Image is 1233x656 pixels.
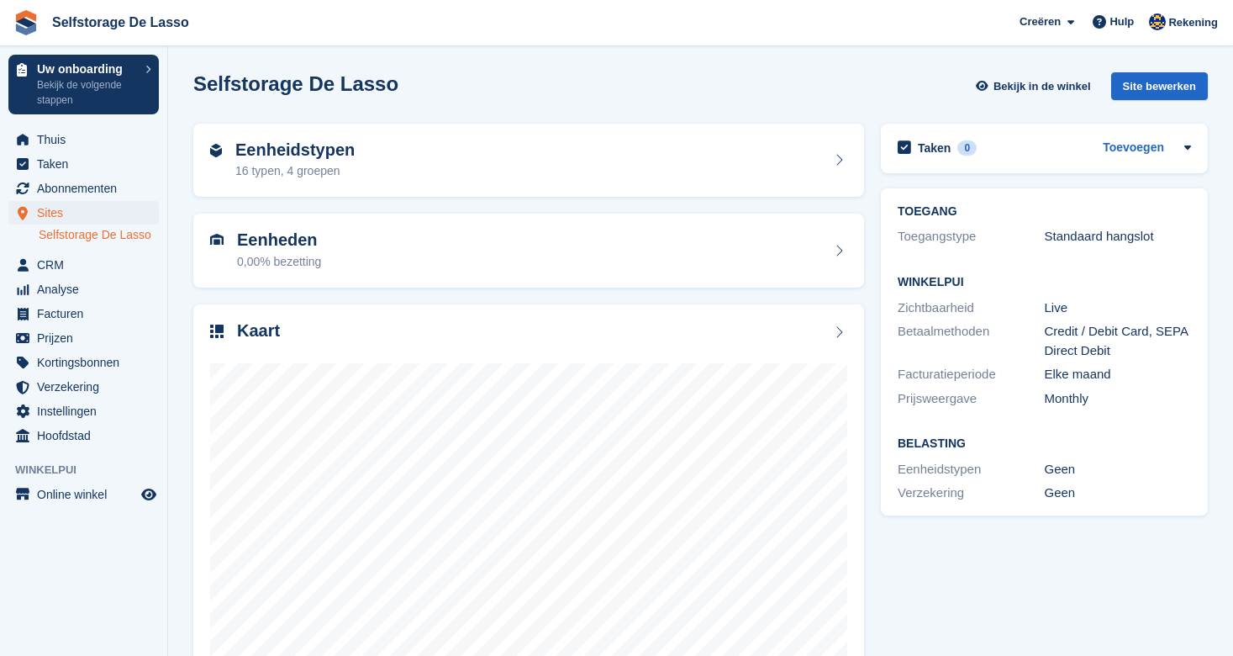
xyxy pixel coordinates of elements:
span: Instellingen [37,399,138,423]
a: menu [8,302,159,325]
img: unit-icn-7be61d7bf1b0ce9d3e12c5938cc71ed9869f7b940bace4675aadf7bd6d80202e.svg [210,234,224,246]
a: menu [8,128,159,151]
a: menu [8,424,159,447]
h2: Winkelpui [898,276,1191,289]
div: Live [1045,299,1192,318]
div: 0 [957,140,977,156]
span: Hoofdstad [37,424,138,447]
span: Rekening [1168,14,1218,31]
span: Abonnementen [37,177,138,200]
div: Site bewerken [1111,72,1208,100]
span: Online winkel [37,483,138,506]
span: Facturen [37,302,138,325]
span: Hulp [1109,13,1134,30]
p: Bekijk de volgende stappen [37,77,137,108]
span: Analyse [37,278,138,301]
h2: Eenheidstypen [235,140,355,160]
span: Sites [37,201,138,225]
div: Zichtbaarheid [898,299,1045,318]
img: map-icn-33ee37083ee616e46c38cad1a60f524a97daa1e2b2c8c0bc3eb3415660979fc1.svg [210,325,224,338]
span: Taken [37,152,138,176]
a: Site bewerken [1111,72,1208,107]
h2: Belasting [898,437,1191,451]
a: Previewwinkel [139,484,159,505]
a: Eenheidstypen 16 typen, 4 groepen [193,124,864,198]
span: Winkelpui [15,462,167,479]
h2: Taken [918,140,951,156]
span: Thuis [37,128,138,151]
span: Bekijk in de winkel [993,78,1091,95]
div: Standaard hangslot [1045,227,1192,246]
a: menu [8,152,159,176]
a: menu [8,177,159,200]
a: menu [8,351,159,374]
a: menu [8,253,159,277]
span: Kortingsbonnen [37,351,138,374]
span: Prijzen [37,326,138,350]
div: Toegangstype [898,227,1045,246]
div: Geen [1045,460,1192,479]
div: Prijsweergave [898,389,1045,409]
img: unit-type-icn-2b2737a686de81e16bb02015468b77c625bbabd49415b5ef34ead5e3b44a266d.svg [210,144,222,157]
div: Credit / Debit Card, SEPA Direct Debit [1045,322,1192,360]
a: menu [8,483,159,506]
h2: Selfstorage De Lasso [193,72,398,95]
h2: Eenheden [237,230,321,250]
div: 0,00% bezetting [237,253,321,271]
a: Selfstorage De Lasso [45,8,196,36]
a: menu [8,201,159,225]
span: CRM [37,253,138,277]
a: Selfstorage De Lasso [39,227,159,243]
a: Uw onboarding Bekijk de volgende stappen [8,55,159,114]
div: Betaalmethoden [898,322,1045,360]
a: Toevoegen [1103,139,1164,158]
div: 16 typen, 4 groepen [235,162,355,180]
img: stora-icon-8386f47178a22dfd0bd8f6a31ec36ba5ce8667c1dd55bd0f319d3a0aa187defe.svg [13,10,39,35]
h2: TOEGANG [898,205,1191,219]
a: menu [8,278,159,301]
div: Elke maand [1045,365,1192,384]
a: Bekijk in de winkel [974,72,1098,100]
div: Verzekering [898,484,1045,503]
h2: Kaart [237,321,280,341]
a: Eenheden 0,00% bezetting [193,214,864,288]
a: menu [8,399,159,423]
span: Verzekering [37,375,138,399]
div: Eenheidstypen [898,460,1045,479]
a: menu [8,375,159,399]
img: Daan Jansen [1149,13,1166,30]
div: Monthly [1045,389,1192,409]
span: Creëren [1020,13,1061,30]
div: Geen [1045,484,1192,503]
div: Facturatieperiode [898,365,1045,384]
a: menu [8,326,159,350]
p: Uw onboarding [37,63,137,75]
